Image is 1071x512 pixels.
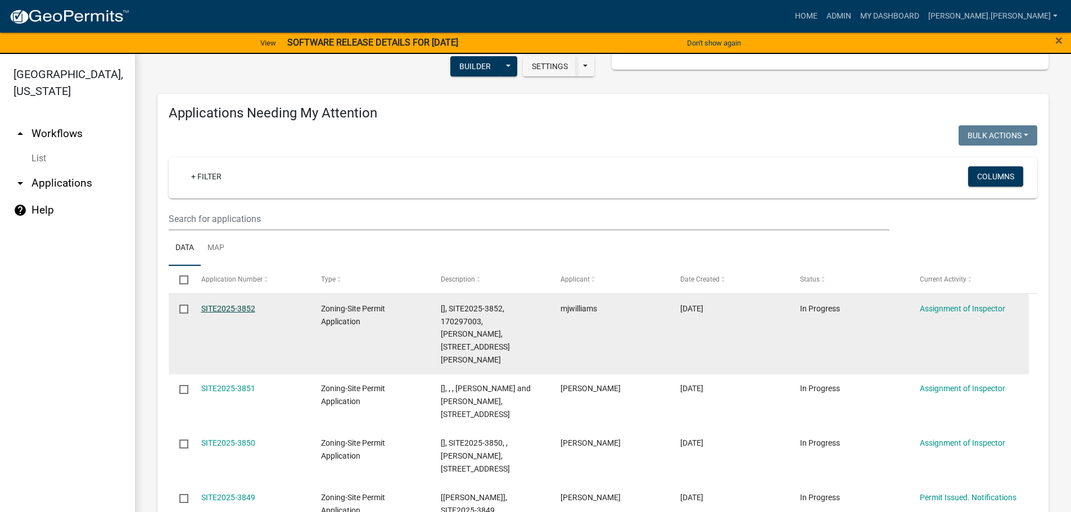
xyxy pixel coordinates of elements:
[321,438,385,460] span: Zoning-Site Permit Application
[670,266,789,293] datatable-header-cell: Date Created
[561,304,597,313] span: mjwilliams
[201,384,255,393] a: SITE2025-3851
[321,304,385,326] span: Zoning-Site Permit Application
[169,266,190,293] datatable-header-cell: Select
[441,275,475,283] span: Description
[201,493,255,502] a: SITE2025-3849
[561,275,590,283] span: Applicant
[680,493,703,502] span: 09/03/2025
[800,438,840,447] span: In Progress
[968,166,1023,187] button: Columns
[182,166,231,187] a: + Filter
[561,438,621,447] span: Jeff Dugger
[920,275,966,283] span: Current Activity
[920,493,1016,502] a: Permit Issued. Notifications
[523,56,577,76] button: Settings
[321,384,385,406] span: Zoning-Site Permit Application
[441,438,510,473] span: [], SITE2025-3850, , MARY COOGAN BURKE, 23428 WHITE PINE RD
[13,203,27,217] i: help
[680,304,703,313] span: 09/05/2025
[789,266,909,293] datatable-header-cell: Status
[13,127,27,141] i: arrow_drop_up
[13,176,27,190] i: arrow_drop_down
[856,6,924,27] a: My Dashboard
[321,275,336,283] span: Type
[790,6,822,27] a: Home
[441,384,531,419] span: [], , , PATRICK and Katy PELTIER, 15384 E SUMMER ISLAND RD
[683,34,745,52] button: Don't show again
[561,384,621,393] span: Katy Peltier
[800,384,840,393] span: In Progress
[680,384,703,393] span: 09/04/2025
[169,230,201,266] a: Data
[1055,33,1063,48] span: ×
[441,304,510,364] span: [], SITE2025-3852, 170297003, JANICE STOWMAN, 11525 E LAKE EUNICE RD
[800,493,840,502] span: In Progress
[680,275,720,283] span: Date Created
[822,6,856,27] a: Admin
[201,438,255,447] a: SITE2025-3850
[920,384,1005,393] a: Assignment of Inspector
[550,266,670,293] datatable-header-cell: Applicant
[201,230,231,266] a: Map
[959,125,1037,146] button: Bulk Actions
[201,304,255,313] a: SITE2025-3852
[169,105,1037,121] h4: Applications Needing My Attention
[310,266,430,293] datatable-header-cell: Type
[924,6,1062,27] a: [PERSON_NAME].[PERSON_NAME]
[920,438,1005,447] a: Assignment of Inspector
[190,266,310,293] datatable-header-cell: Application Number
[561,493,621,502] span: Dave Englund
[450,56,500,76] button: Builder
[800,304,840,313] span: In Progress
[201,275,263,283] span: Application Number
[680,438,703,447] span: 09/03/2025
[909,266,1029,293] datatable-header-cell: Current Activity
[920,304,1005,313] a: Assignment of Inspector
[256,34,281,52] a: View
[800,275,820,283] span: Status
[1055,34,1063,47] button: Close
[169,207,889,230] input: Search for applications
[430,266,550,293] datatable-header-cell: Description
[287,37,458,48] strong: SOFTWARE RELEASE DETAILS FOR [DATE]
